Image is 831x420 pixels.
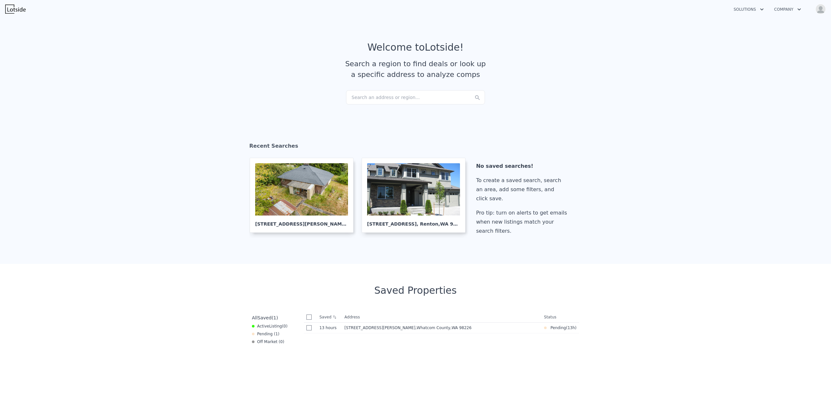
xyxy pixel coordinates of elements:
span: , WA 98226 [450,326,471,330]
button: Solutions [728,4,769,15]
a: [STREET_ADDRESS], Renton,WA 98059 [362,158,471,233]
div: Saved Properties [249,285,582,296]
a: [STREET_ADDRESS][PERSON_NAME], Bellingham [250,158,359,233]
th: Status [541,312,579,323]
span: Listing [269,324,282,328]
div: Pending ( 1 ) [252,331,279,337]
div: No saved searches! [476,162,570,171]
span: , WA 98059 [438,221,466,227]
div: All ( 1 ) [252,315,278,321]
span: , Whatcom County [415,326,474,330]
time: 2025-08-20 17:28 [319,325,339,330]
div: Recent Searches [249,137,582,158]
img: Lotside [5,5,26,14]
div: Off Market ( 0 ) [252,339,284,344]
div: Search an address or region... [346,90,485,105]
th: Address [342,312,541,323]
span: Pending ( [547,325,568,330]
span: Active ( 0 ) [257,324,288,329]
div: Pro tip: turn on alerts to get emails when new listings match your search filters. [476,208,570,236]
span: Saved [257,315,271,320]
div: To create a saved search, search an area, add some filters, and click save. [476,176,570,203]
button: Company [769,4,806,15]
span: ) [575,325,577,330]
th: Saved [317,312,342,322]
div: [STREET_ADDRESS][PERSON_NAME] , Bellingham [255,216,348,227]
span: [STREET_ADDRESS][PERSON_NAME] [344,326,415,330]
img: avatar [815,4,826,14]
div: Search a region to find deals or look up a specific address to analyze comps [343,58,488,80]
div: [STREET_ADDRESS] , Renton [367,216,460,227]
time: 2025-08-20 17:24 [567,325,575,330]
div: Welcome to Lotside ! [367,42,464,53]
